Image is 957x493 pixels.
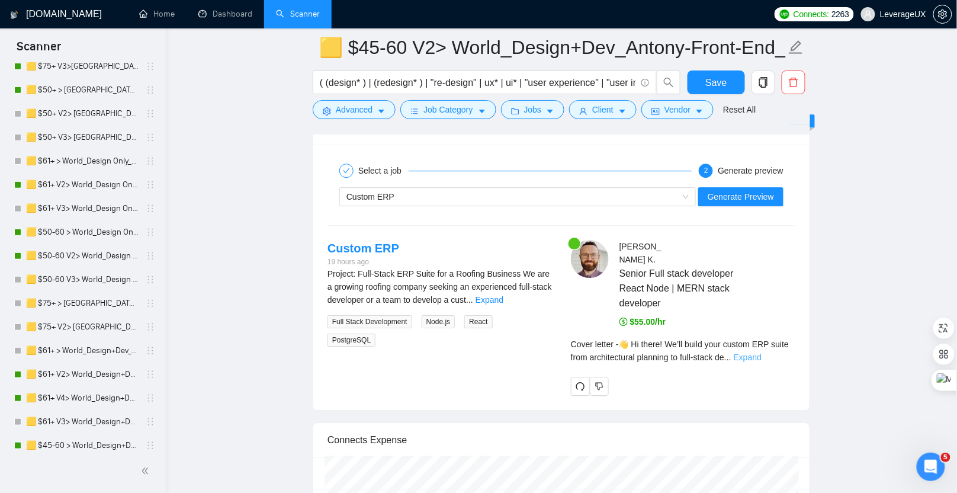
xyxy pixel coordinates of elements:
span: Scanner [7,38,70,63]
span: ... [466,295,473,305]
button: barsJob Categorycaret-down [400,100,496,119]
span: PostgreSQL [327,334,375,347]
span: holder [146,228,155,237]
span: [PERSON_NAME] K . [619,242,661,264]
span: Connects: [794,8,829,21]
a: Custom ERP [327,242,399,255]
a: setting [933,9,952,19]
div: Generate preview [718,164,783,178]
span: dislike [595,382,603,391]
span: holder [146,85,155,95]
span: holder [146,275,155,284]
button: setting [933,5,952,24]
img: upwork-logo.png [780,9,789,19]
span: edit [788,40,804,55]
button: userClientcaret-down [569,100,637,119]
button: folderJobscaret-down [501,100,565,119]
button: delete [782,71,805,94]
button: Save [688,71,745,94]
span: check [343,167,350,174]
button: search [657,71,680,94]
a: 🟨 $61+ V4> World_Design+Dev_Antony-Full-Stack_General [26,386,139,410]
span: folder [511,107,519,116]
span: delete [782,77,805,88]
a: Reset All [723,103,756,116]
span: setting [934,9,952,19]
span: Save [705,75,727,90]
a: 🟨 $75+ > [GEOGRAPHIC_DATA]+[GEOGRAPHIC_DATA]+Dev_Tony-UX/UI_General [26,292,139,315]
span: holder [146,441,155,450]
a: dashboardDashboard [198,9,252,19]
span: Client [592,103,614,116]
span: caret-down [695,107,704,116]
span: holder [146,204,155,213]
span: redo [571,382,589,391]
span: dollar [619,318,628,326]
span: holder [146,370,155,379]
span: user [864,10,872,18]
a: 🟨 $45-60 > World_Design+Dev_Antony-Front-End_General [26,434,139,457]
span: Cover letter - 👋 Hi there! We’ll build your custom ERP suite from architectural planning to full-... [571,340,789,362]
span: holder [146,346,155,356]
span: 2263 [831,8,849,21]
span: info-circle [641,79,649,87]
a: 🟨 $61+ V2> World_Design Only_Roman-UX/UI_General [26,173,139,197]
a: 🟨 $50-60 V2> World_Design Only_Roman-Web Design_General [26,244,139,268]
a: Expand [476,295,503,305]
button: redo [571,377,590,396]
span: double-left [141,465,153,477]
a: 🟨 $50-60 > World_Design Only_Roman-Web Design_General [26,220,139,244]
div: 19 hours ago [327,257,399,268]
span: caret-down [618,107,627,116]
span: caret-down [478,107,486,116]
button: copy [752,71,775,94]
input: Scanner name... [319,33,786,62]
span: caret-down [377,107,386,116]
span: setting [323,107,331,116]
iframe: Intercom live chat [917,453,945,481]
span: holder [146,299,155,308]
img: logo [10,5,18,24]
div: Select a job [358,164,409,178]
button: idcardVendorcaret-down [641,100,714,119]
span: holder [146,251,155,261]
span: Custom ERP [346,192,394,201]
a: 🟨 $50+ V3> [GEOGRAPHIC_DATA]+[GEOGRAPHIC_DATA] Only_Tony-UX/UI_General [26,126,139,149]
a: 🟨 $61+ V2> World_Design+Dev_Antony-Full-Stack_General [26,363,139,386]
a: 🟨 $75+ V2> [GEOGRAPHIC_DATA]+[GEOGRAPHIC_DATA]+Dev_Tony-UX/UI_General [26,315,139,339]
span: $55.00/hr [619,317,666,326]
span: holder [146,322,155,332]
a: 🟨 $61+ > World_Design+Dev_Antony-Full-Stack_General [26,339,139,363]
span: caret-down [546,107,554,116]
span: Generate Preview [708,190,774,203]
span: Advanced [336,103,372,116]
span: Senior Full stack developer React Node | MERN stack developer [619,266,760,310]
div: Project: Full-Stack ERP Suite for a Roofing Business We are a growing roofing company seeking an ... [327,267,552,306]
span: Full Stack Development [327,315,412,328]
a: 🟨 $50+ V2> [GEOGRAPHIC_DATA]+[GEOGRAPHIC_DATA] Only_Tony-UX/UI_General [26,102,139,126]
input: Search Freelance Jobs... [320,75,636,90]
a: 🟨 $50+ > [GEOGRAPHIC_DATA]+[GEOGRAPHIC_DATA] Only_Tony-UX/UI_General [26,78,139,102]
a: homeHome [139,9,175,19]
span: holder [146,393,155,403]
a: searchScanner [276,9,320,19]
img: c1EdVDWMVQr1lpt7ehsxpggzDcEjddpi9p6nsYEs_AGjo7yuOIakTlCG2hAR9RSKoo [571,240,609,278]
span: 2 [704,167,708,175]
span: holder [146,417,155,427]
button: settingAdvancedcaret-down [313,100,396,119]
div: Remember that the client will see only the first two lines of your cover letter. [571,338,795,364]
span: Project: Full-Stack ERP Suite for a Roofing Business We are a growing roofing company seeking an ... [327,269,552,305]
span: holder [146,133,155,142]
a: 🟨 $61+ V3> World_Design+Dev_Antony-Full-Stack_General [26,410,139,434]
span: search [657,77,680,88]
span: idcard [651,107,660,116]
span: Job Category [423,103,473,116]
span: React [464,315,492,328]
span: holder [146,180,155,190]
button: dislike [590,377,609,396]
a: 🟨 $61+ V3> World_Design Only_Roman-UX/UI_General [26,197,139,220]
span: 5 [941,453,950,462]
span: Jobs [524,103,542,116]
span: holder [146,62,155,71]
span: bars [410,107,419,116]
